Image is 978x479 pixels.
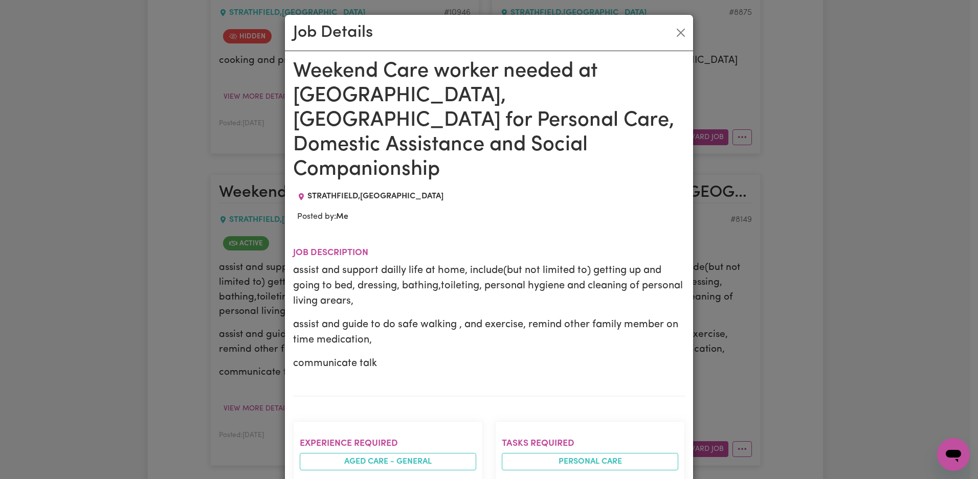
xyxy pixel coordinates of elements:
[297,213,348,221] span: Posted by:
[293,190,448,202] div: Job location: STRATHFIELD, New South Wales
[293,247,685,258] h2: Job description
[937,438,970,471] iframe: Button to launch messaging window
[293,23,373,42] h2: Job Details
[293,59,685,182] h1: Weekend Care worker needed at [GEOGRAPHIC_DATA], [GEOGRAPHIC_DATA] for Personal Care, Domestic As...
[293,356,685,371] p: communicate talk
[502,438,678,449] h2: Tasks required
[293,317,685,348] p: assist and guide to do safe walking , and exercise, remind other family member on time medication,
[300,438,476,449] h2: Experience required
[502,453,678,470] li: Personal care
[293,263,685,309] p: assist and support dailly life at home, include(but not limited to) getting up and going to bed, ...
[336,213,348,221] b: Me
[300,453,476,470] li: Aged care - General
[307,192,443,200] span: STRATHFIELD , [GEOGRAPHIC_DATA]
[673,25,689,41] button: Close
